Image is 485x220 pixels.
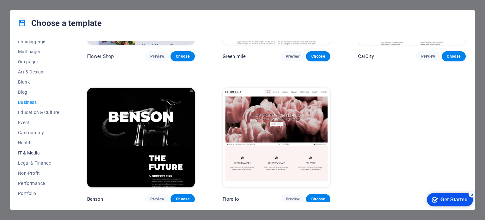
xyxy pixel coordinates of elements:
div: Get Started [19,7,46,13]
button: Preview [281,51,305,61]
span: Preview [150,197,164,202]
button: IT & Media [18,148,59,158]
button: Choose [306,194,330,204]
button: Education & Culture [18,107,59,117]
button: Business [18,97,59,107]
span: Choose [176,54,189,59]
button: Blank [18,77,59,87]
button: Preview [416,51,440,61]
img: Florello [223,88,330,187]
p: Green mile [223,53,246,60]
button: Choose [171,51,195,61]
button: Health [18,138,59,148]
p: Flower Shop [87,53,114,60]
button: Preview [145,51,169,61]
span: Blog [18,90,59,95]
span: Gastronomy [18,130,59,135]
span: Preview [421,54,435,59]
span: Multipager [18,49,59,54]
span: Choose [311,197,325,202]
span: Art & Design [18,69,59,74]
button: Blog [18,87,59,97]
button: Art & Design [18,67,59,77]
span: Landingpage [18,39,59,44]
button: Services [18,198,59,209]
button: Portfolio [18,188,59,198]
span: Choose [447,54,461,59]
h4: Choose a template [18,18,102,28]
span: Services [18,201,59,206]
span: Preview [150,54,164,59]
span: Onepager [18,59,59,64]
span: Blank [18,79,59,85]
button: Preview [281,194,305,204]
button: Preview [145,194,169,204]
span: Business [18,100,59,105]
button: Non-Profit [18,168,59,178]
span: Preview [286,197,300,202]
button: Legal & Finance [18,158,59,168]
span: Health [18,140,59,145]
span: Choose [176,197,189,202]
span: Legal & Finance [18,160,59,166]
span: Non-Profit [18,171,59,176]
span: Portfolio [18,191,59,196]
p: Florello [223,196,239,202]
p: CarCity [358,53,374,60]
button: Gastronomy [18,128,59,138]
div: Get Started 5 items remaining, 0% complete [5,3,51,16]
img: Benson [87,88,195,187]
button: Choose [442,51,466,61]
span: Performance [18,181,59,186]
span: Choose [311,54,325,59]
div: 5 [47,1,53,8]
button: Choose [171,194,195,204]
span: Event [18,120,59,125]
p: Benson [87,196,103,202]
button: Landingpage [18,36,59,47]
button: Choose [306,51,330,61]
button: Onepager [18,57,59,67]
span: IT & Media [18,150,59,155]
button: Multipager [18,47,59,57]
span: Education & Culture [18,110,59,115]
button: Performance [18,178,59,188]
button: Event [18,117,59,128]
span: Preview [286,54,300,59]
